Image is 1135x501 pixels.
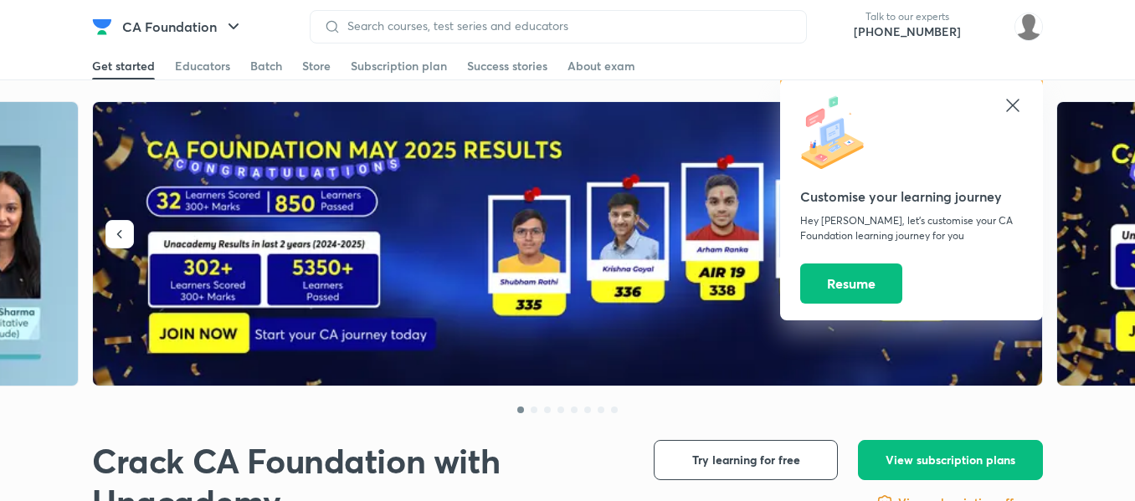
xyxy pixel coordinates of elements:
img: Company Logo [92,17,112,37]
a: [PHONE_NUMBER] [854,23,961,40]
div: Subscription plan [351,58,447,74]
h5: Customise your learning journey [800,187,1023,207]
a: Educators [175,53,230,79]
div: Success stories [467,58,547,74]
input: Search courses, test series and educators [341,19,793,33]
div: Get started [92,58,155,74]
div: Store [302,58,331,74]
a: Subscription plan [351,53,447,79]
span: Try learning for free [692,452,800,468]
button: View subscription plans [858,440,1043,480]
a: Get started [92,53,155,79]
p: Talk to our experts [854,10,961,23]
a: Batch [250,53,282,79]
button: Try learning for free [654,440,838,480]
img: icon [800,95,876,171]
button: Resume [800,263,902,304]
div: Batch [250,58,282,74]
span: View subscription plans [886,452,1015,468]
a: About exam [567,53,635,79]
img: avatar [974,13,1001,40]
img: Syeda Nayareen [1014,13,1043,41]
p: Hey [PERSON_NAME], let’s customise your CA Foundation learning journey for you [800,213,1023,243]
a: Store [302,53,331,79]
div: About exam [567,58,635,74]
button: CA Foundation [112,10,254,43]
div: Educators [175,58,230,74]
img: call-us [820,10,854,43]
a: Success stories [467,53,547,79]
